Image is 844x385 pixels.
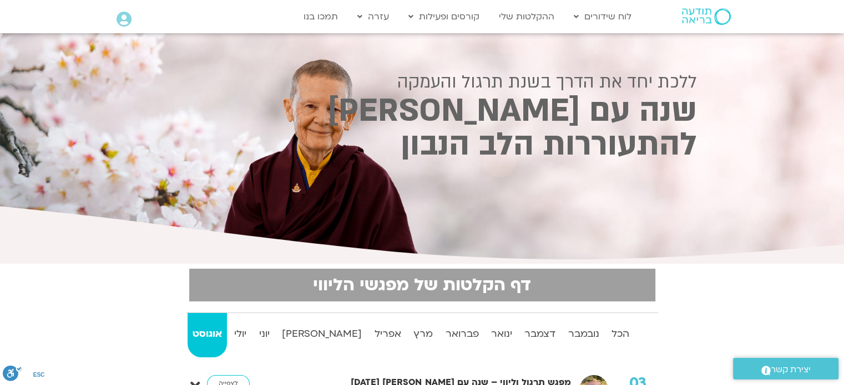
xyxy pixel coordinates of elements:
a: יולי [229,313,251,357]
span: יצירת קשר [771,362,811,377]
a: מרץ [408,313,438,357]
strong: פברואר [440,326,483,342]
strong: יולי [229,326,251,342]
strong: אפריל [369,326,406,342]
a: פברואר [440,313,483,357]
a: קורסים ופעילות [403,6,485,27]
strong: מרץ [408,326,438,342]
a: נובמבר [563,313,604,357]
strong: הכל [607,326,634,342]
strong: ינואר [486,326,517,342]
a: לוח שידורים [568,6,637,27]
a: [PERSON_NAME] [277,313,367,357]
a: עזרה [352,6,395,27]
a: אוגוסט [188,313,227,357]
strong: [PERSON_NAME] [277,326,367,342]
a: ינואר [486,313,517,357]
a: יוני [254,313,274,357]
strong: נובמבר [563,326,604,342]
h2: שנה עם [PERSON_NAME] [148,96,697,126]
h2: להתעוררות הלב הנבון [148,130,697,160]
a: דצמבר [519,313,560,357]
strong: דצמבר [519,326,560,342]
strong: אוגוסט [188,326,227,342]
a: הכל [607,313,634,357]
strong: יוני [254,326,274,342]
h2: דף הקלטות של מפגשי הליווי [196,275,649,295]
a: תמכו בנו [298,6,343,27]
img: תודעה בריאה [682,8,731,25]
a: אפריל [369,313,406,357]
h2: ללכת יחד את הדרך בשנת תרגול והעמקה [148,72,697,92]
a: ההקלטות שלי [493,6,560,27]
a: יצירת קשר [733,358,838,379]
